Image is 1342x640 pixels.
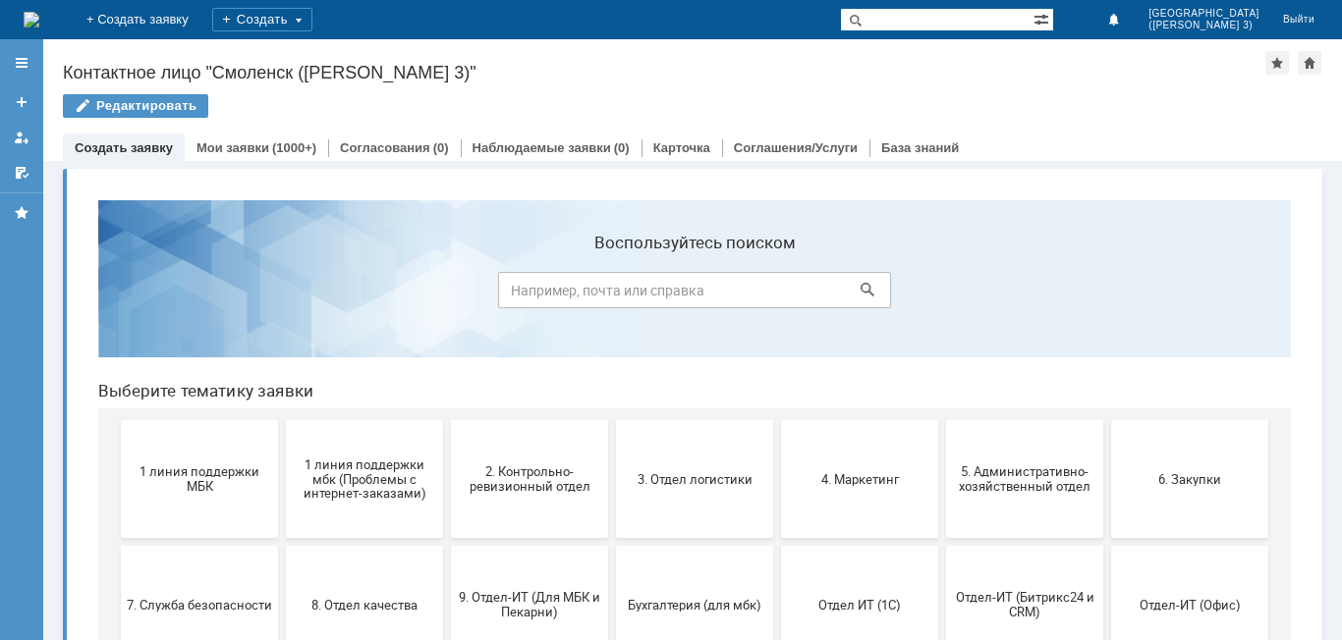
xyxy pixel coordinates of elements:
[704,412,850,427] span: Отдел ИТ (1С)
[1034,412,1180,427] span: Отдел-ИТ (Офис)
[340,140,430,155] a: Согласования
[272,140,316,155] div: (1000+)
[539,412,685,427] span: Бухгалтерия (для мбк)
[203,361,361,479] button: 8. Отдел качества
[1148,20,1259,31] span: ([PERSON_NAME] 3)
[1148,8,1259,20] span: [GEOGRAPHIC_DATA]
[416,87,809,124] input: Например, почта или справка
[699,236,856,353] button: 4. Маркетинг
[1298,51,1321,75] div: Сделать домашней страницей
[864,236,1021,353] button: 5. Административно-хозяйственный отдел
[539,287,685,301] span: 3. Отдел логистики
[869,280,1015,309] span: 5. Административно-хозяйственный отдел
[368,236,526,353] button: 2. Контрольно-ревизионный отдел
[38,487,196,605] button: Финансовый отдел
[1029,361,1186,479] button: Отдел-ИТ (Офис)
[6,157,37,188] a: Мои согласования
[368,487,526,605] button: Это соглашение не активно!
[704,538,850,553] span: не актуален
[212,8,312,31] div: Создать
[533,487,691,605] button: [PERSON_NAME]. Услуги ИТ для МБК (оформляет L1)
[704,287,850,301] span: 4. Маркетинг
[699,487,856,605] button: не актуален
[16,196,1208,216] header: Выберите тематику заявки
[75,140,173,155] a: Создать заявку
[203,236,361,353] button: 1 линия поддержки мбк (Проблемы с интернет-заказами)
[38,361,196,479] button: 7. Служба безопасности
[209,538,355,553] span: Франчайзинг
[533,361,691,479] button: Бухгалтерия (для мбк)
[368,361,526,479] button: 9. Отдел-ИТ (Для МБК и Пекарни)
[869,405,1015,435] span: Отдел-ИТ (Битрикс24 и CRM)
[63,63,1265,82] div: Контактное лицо "Смоленск ([PERSON_NAME] 3)"
[416,48,809,68] label: Воспользуйтесь поиском
[38,236,196,353] button: 1 линия поддержки МБК
[533,236,691,353] button: 3. Отдел логистики
[44,280,190,309] span: 1 линия поддержки МБК
[209,272,355,316] span: 1 линия поддержки мбк (Проблемы с интернет-заказами)
[374,405,520,435] span: 9. Отдел-ИТ (Для МБК и Пекарни)
[1034,287,1180,301] span: 6. Закупки
[203,487,361,605] button: Франчайзинг
[539,523,685,567] span: [PERSON_NAME]. Услуги ИТ для МБК (оформляет L1)
[734,140,858,155] a: Соглашения/Услуги
[24,12,39,27] img: logo
[653,140,710,155] a: Карточка
[44,412,190,427] span: 7. Служба безопасности
[881,140,959,155] a: База знаний
[1034,9,1053,27] span: Расширенный поиск
[374,531,520,560] span: Это соглашение не активно!
[864,361,1021,479] button: Отдел-ИТ (Битрикс24 и CRM)
[1029,236,1186,353] button: 6. Закупки
[209,412,355,427] span: 8. Отдел качества
[6,122,37,153] a: Мои заявки
[44,538,190,553] span: Финансовый отдел
[196,140,269,155] a: Мои заявки
[473,140,611,155] a: Наблюдаемые заявки
[433,140,449,155] div: (0)
[6,86,37,118] a: Создать заявку
[24,12,39,27] a: Перейти на домашнюю страницу
[1265,51,1289,75] div: Добавить в избранное
[614,140,630,155] div: (0)
[374,280,520,309] span: 2. Контрольно-ревизионный отдел
[699,361,856,479] button: Отдел ИТ (1С)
